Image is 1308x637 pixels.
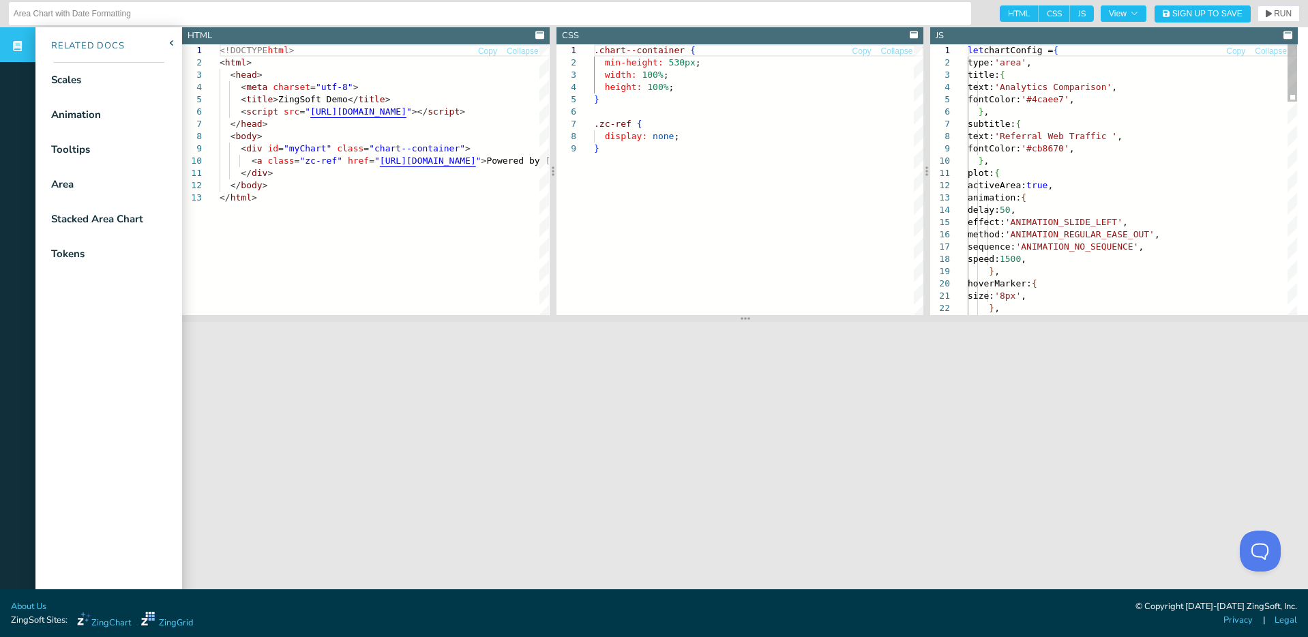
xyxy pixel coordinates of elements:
div: 8 [930,130,950,143]
button: View [1101,5,1146,22]
div: 2 [930,57,950,69]
span: subtitle: [968,119,1015,129]
span: size: [968,291,994,301]
span: [URL][DOMAIN_NAME] [310,106,406,117]
div: 13 [182,192,202,204]
span: title: [968,70,1000,80]
span: head [235,70,256,80]
span: text: [968,82,994,92]
span: html [231,192,252,203]
span: body [235,131,256,141]
span: method: [968,229,1005,239]
span: > [465,143,471,153]
div: 19 [930,265,950,278]
span: } [990,303,995,313]
span: delay: [968,205,1000,215]
span: = [363,143,369,153]
span: sequence: [968,241,1015,252]
div: 10 [930,155,950,167]
span: meta [246,82,267,92]
span: 'ANIMATION_REGULAR_EASE_OUT' [1005,229,1155,239]
div: 5 [930,93,950,106]
span: '8px' [994,291,1021,301]
span: charset [273,82,310,92]
span: " [476,155,481,166]
span: </ [220,192,231,203]
div: 14 [930,204,950,216]
iframe: Toggle Customer Support [1240,531,1281,572]
span: chartConfig = [984,45,1054,55]
span: 'Referral Web Traffic ' [994,131,1117,141]
span: fontColor: [968,94,1021,104]
a: Privacy [1223,614,1253,627]
div: 1 [556,44,576,57]
span: 'ANIMATION_SLIDE_LEFT' [1005,217,1123,227]
span: , [1022,291,1027,301]
div: 13 [930,192,950,204]
span: , [1123,217,1128,227]
span: '#4caee7' [1022,94,1069,104]
span: speed: [968,254,1000,264]
div: 8 [556,130,576,143]
span: , [1011,205,1016,215]
div: CSS [562,29,579,42]
div: 11 [930,167,950,179]
span: Copy [852,47,872,55]
div: 4 [182,81,202,93]
span: src [284,106,299,117]
span: > [353,82,359,92]
span: { [636,119,642,129]
span: activeArea: [968,180,1026,190]
span: .chart--container [594,45,685,55]
span: < [241,106,246,117]
span: Copy [478,47,497,55]
span: ZingSoft Demo [278,94,348,104]
span: < [252,155,257,166]
span: > [252,192,257,203]
div: 17 [930,241,950,253]
span: > [257,70,263,80]
span: </ [348,94,359,104]
span: , [1048,180,1054,190]
span: head [241,119,262,129]
div: 11 [182,167,202,179]
span: ></ [412,106,428,117]
span: > [267,168,273,178]
span: html [267,45,288,55]
div: 16 [930,228,950,241]
span: .zc-ref [594,119,631,129]
span: Powered by [PERSON_NAME] [486,155,614,166]
span: ; [668,82,674,92]
span: ; [674,131,679,141]
span: height: [604,82,642,92]
div: 8 [182,130,202,143]
span: Collapse [1255,47,1287,55]
span: HTML [1000,5,1039,22]
span: } [979,106,984,117]
span: ; [663,70,668,80]
span: " [305,106,310,117]
span: class [267,155,294,166]
div: Tokens [51,246,85,262]
span: < [231,131,236,141]
div: 9 [556,143,576,155]
a: About Us [11,600,46,613]
span: " [406,106,412,117]
div: Area [51,177,74,192]
span: = [369,155,374,166]
span: < [241,94,246,104]
a: ZingChart [77,612,131,629]
div: 3 [556,69,576,81]
span: animation: [968,192,1021,203]
span: = [299,106,305,117]
div: 12 [930,179,950,192]
div: 3 [930,69,950,81]
div: checkbox-group [1000,5,1094,22]
span: { [1016,119,1022,129]
span: | [1263,614,1265,627]
div: JS [936,29,944,42]
span: body [241,180,262,190]
iframe: Your browser does not support iframes. [182,322,1308,603]
div: 2 [182,57,202,69]
span: { [1054,45,1059,55]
